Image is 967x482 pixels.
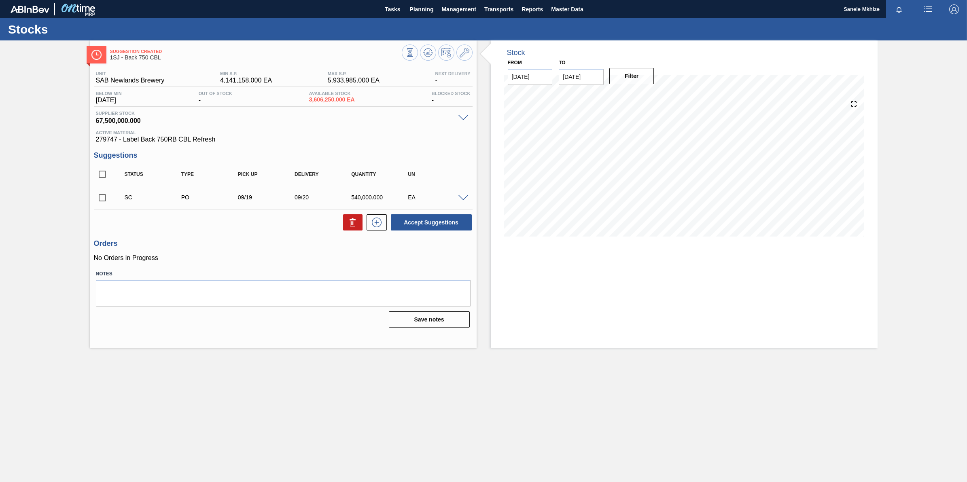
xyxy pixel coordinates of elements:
[609,68,654,84] button: Filter
[391,214,472,230] button: Accept Suggestions
[96,116,454,124] span: 67,500,000.000
[236,194,300,201] div: 09/19/2025
[349,171,414,177] div: Quantity
[389,311,470,328] button: Save notes
[559,69,604,85] input: mm/dd/yyyy
[94,151,473,160] h3: Suggestions
[96,71,165,76] span: Unit
[179,171,244,177] div: Type
[236,171,300,177] div: Pick up
[96,130,471,135] span: Active Material
[179,194,244,201] div: Purchase order
[430,91,473,104] div: -
[328,77,380,84] span: 5,933,985.000 EA
[96,111,454,116] span: Supplier Stock
[309,91,355,96] span: Available Stock
[96,136,471,143] span: 279747 - Label Back 750RB CBL Refresh
[435,71,470,76] span: Next Delivery
[8,25,152,34] h1: Stocks
[441,4,476,14] span: Management
[94,239,473,248] h3: Orders
[432,91,471,96] span: Blocked Stock
[384,4,401,14] span: Tasks
[339,214,363,230] div: Delete Suggestions
[508,60,522,66] label: From
[110,49,402,54] span: Suggestion Created
[96,97,122,104] span: [DATE]
[123,171,187,177] div: Status
[886,4,912,15] button: Notifications
[438,44,454,61] button: Schedule Inventory
[409,4,433,14] span: Planning
[508,69,553,85] input: mm/dd/yyyy
[402,44,418,61] button: Stocks Overview
[293,171,357,177] div: Delivery
[94,254,473,262] p: No Orders in Progress
[197,91,234,104] div: -
[363,214,387,230] div: New suggestion
[949,4,959,14] img: Logout
[96,77,165,84] span: SAB Newlands Brewery
[387,214,473,231] div: Accept Suggestions
[96,268,471,280] label: Notes
[551,4,583,14] span: Master Data
[484,4,513,14] span: Transports
[406,194,470,201] div: EA
[91,50,102,60] img: Ícone
[559,60,565,66] label: to
[11,6,49,13] img: TNhmsLtSVTkK8tSr43FrP2fwEKptu5GPRR3wAAAABJRU5ErkJggg==
[406,171,470,177] div: UN
[349,194,414,201] div: 540,000.000
[96,91,122,96] span: Below Min
[220,71,272,76] span: MIN S.P.
[123,194,187,201] div: Suggestion Created
[456,44,473,61] button: Go to Master Data / General
[522,4,543,14] span: Reports
[309,97,355,103] span: 3,606,250.000 EA
[507,49,525,57] div: Stock
[923,4,933,14] img: userActions
[433,71,472,84] div: -
[199,91,232,96] span: Out Of Stock
[293,194,357,201] div: 09/20/2025
[220,77,272,84] span: 4,141,158.000 EA
[420,44,436,61] button: Update Chart
[110,55,402,61] span: 1SJ - Back 750 CBL
[328,71,380,76] span: MAX S.P.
